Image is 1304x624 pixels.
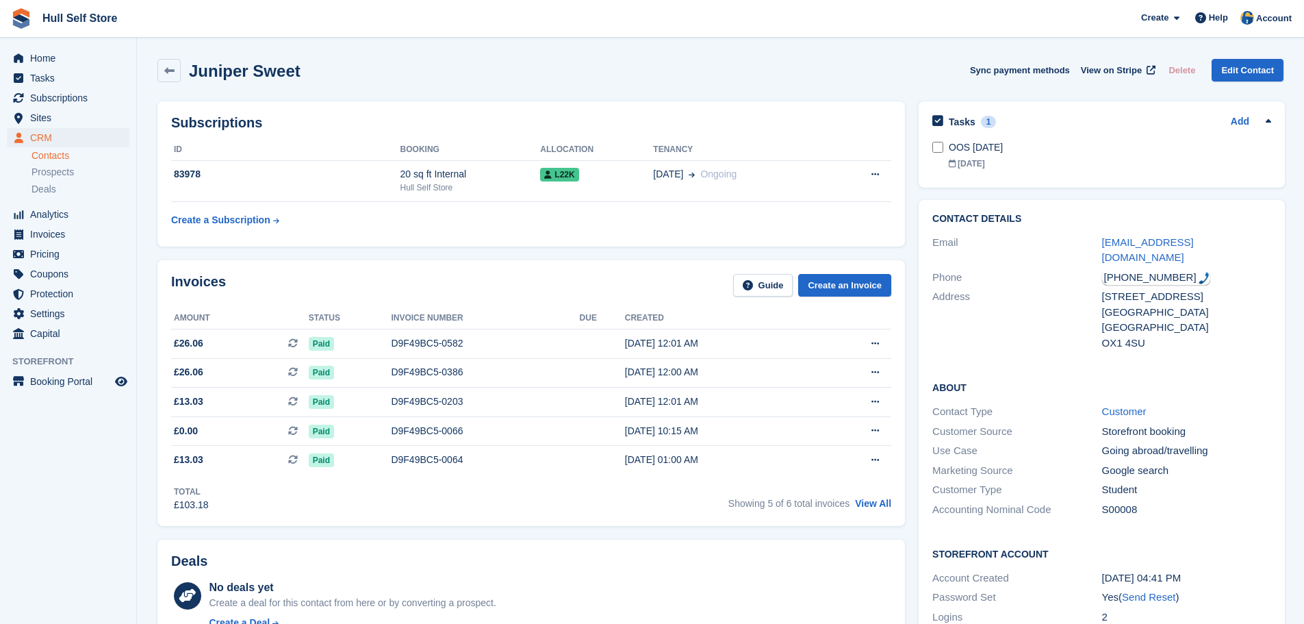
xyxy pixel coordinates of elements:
th: Tenancy [653,139,830,161]
span: Account [1256,12,1292,25]
div: 20 sq ft Internal [400,167,541,182]
a: Guide [733,274,793,297]
span: Ongoing [700,169,737,179]
span: Prospects [31,166,74,179]
span: £0.00 [174,424,198,438]
th: Amount [171,308,309,329]
span: £26.06 [174,336,203,351]
span: Deals [31,183,56,196]
span: £13.03 [174,453,203,467]
div: £103.18 [174,498,209,512]
a: Hull Self Store [37,7,123,29]
div: [DATE] 12:01 AM [625,395,817,409]
a: menu [7,284,129,303]
th: Invoice number [391,308,579,329]
h2: Deals [171,553,207,569]
th: Status [309,308,392,329]
span: £26.06 [174,365,203,379]
h2: Invoices [171,274,226,297]
a: Edit Contact [1212,59,1283,82]
a: menu [7,128,129,147]
span: Pricing [30,245,112,264]
span: Paid [309,337,334,351]
a: menu [7,245,129,264]
div: [DATE] 10:15 AM [625,424,817,438]
a: menu [7,304,129,323]
div: Create a deal for this contact from here or by converting a prospect. [209,596,496,610]
div: 83978 [171,167,400,182]
div: [DATE] 04:41 PM [1102,571,1271,586]
a: OOS [DATE] [DATE] [949,134,1271,177]
div: Password Set [932,590,1101,606]
img: Hull Self Store [1240,11,1254,25]
th: Booking [400,139,541,161]
div: Call: +447955277102 [1102,270,1210,286]
span: ( ) [1118,591,1179,603]
div: Use Case [932,443,1101,459]
button: Sync payment methods [970,59,1070,82]
div: Marketing Source [932,463,1101,479]
div: [DATE] 12:01 AM [625,336,817,351]
div: Google search [1102,463,1271,479]
div: D9F49BC5-0066 [391,424,579,438]
a: Contacts [31,149,129,162]
span: Invoices [30,225,112,244]
a: menu [7,225,129,244]
div: [GEOGRAPHIC_DATA] [1102,305,1271,321]
span: Capital [30,324,112,343]
span: Paid [309,425,334,438]
h2: Juniper Sweet [189,62,301,80]
div: [DATE] [949,158,1271,170]
a: Deals [31,182,129,197]
span: L22K [540,168,578,182]
a: Add [1231,114,1249,130]
div: [DATE] 12:00 AM [625,365,817,379]
a: Preview store [113,373,129,390]
span: View on Stripe [1081,64,1142,77]
a: View All [855,498,891,509]
div: No deals yet [209,579,496,596]
a: menu [7,324,129,343]
h2: About [932,380,1271,394]
div: Total [174,486,209,498]
div: S00008 [1102,502,1271,518]
h2: Contact Details [932,214,1271,225]
span: Help [1209,11,1228,25]
a: menu [7,205,129,224]
div: Customer Type [932,482,1101,498]
a: Send Reset [1122,591,1175,603]
h2: Tasks [949,116,975,128]
div: [DATE] 01:00 AM [625,453,817,467]
a: View on Stripe [1075,59,1158,82]
a: Customer [1102,405,1147,417]
span: Storefront [12,355,136,369]
div: Hull Self Store [400,182,541,194]
span: CRM [30,128,112,147]
div: [GEOGRAPHIC_DATA] [1102,320,1271,336]
a: Prospects [31,165,129,179]
a: menu [7,49,129,68]
span: Booking Portal [30,372,112,391]
th: Created [625,308,817,329]
span: Analytics [30,205,112,224]
div: D9F49BC5-0064 [391,453,579,467]
span: [DATE] [653,167,683,182]
div: OOS [DATE] [949,140,1271,155]
span: Settings [30,304,112,323]
div: Going abroad/travelling [1102,443,1271,459]
div: Student [1102,482,1271,498]
div: Create a Subscription [171,213,270,227]
th: ID [171,139,400,161]
div: Phone [932,270,1101,286]
h2: Subscriptions [171,115,891,131]
th: Allocation [540,139,653,161]
h2: Storefront Account [932,547,1271,560]
div: Storefront booking [1102,424,1271,440]
span: Coupons [30,264,112,284]
div: Email [932,235,1101,266]
div: 1 [981,116,997,128]
a: menu [7,108,129,127]
a: menu [7,264,129,284]
div: [STREET_ADDRESS] [1102,289,1271,305]
a: menu [7,372,129,391]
